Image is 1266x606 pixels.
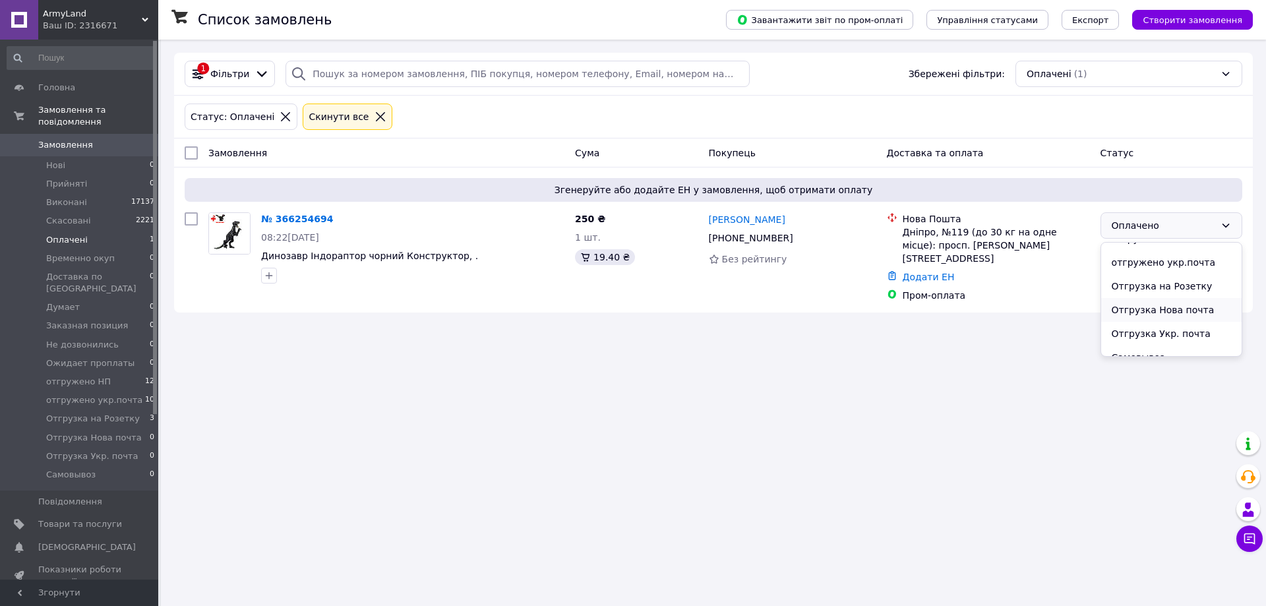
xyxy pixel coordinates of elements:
span: Повідомлення [38,496,102,508]
span: 0 [150,271,154,295]
span: 0 [150,178,154,190]
span: Отгрузка на Розетку [46,413,140,425]
span: Управління статусами [937,15,1038,25]
span: 0 [150,339,154,351]
span: 0 [150,320,154,332]
span: Статус [1100,148,1134,158]
li: Самовывоз [1101,346,1242,369]
span: Отгрузка Нова почта [46,432,142,444]
span: Покупець [709,148,756,158]
span: Виконані [46,197,87,208]
img: Фото товару [209,213,250,254]
span: 2221 [136,215,154,227]
button: Створити замовлення [1132,10,1253,30]
span: 17137 [131,197,154,208]
span: Нові [46,160,65,171]
button: Експорт [1062,10,1120,30]
span: 0 [150,253,154,264]
div: [PHONE_NUMBER] [706,229,796,247]
span: Завантажити звіт по пром-оплаті [737,14,903,26]
span: ArmyLand [43,8,142,20]
li: Отгрузка Нова почта [1101,298,1242,322]
button: Управління статусами [926,10,1048,30]
span: Замовлення [208,148,267,158]
span: Головна [38,82,75,94]
span: отгружено укр.почта [46,394,142,406]
div: 19.40 ₴ [575,249,635,265]
span: 10 [145,394,154,406]
span: Замовлення та повідомлення [38,104,158,128]
span: отгружено НП [46,376,111,388]
input: Пошук [7,46,156,70]
span: 250 ₴ [575,214,605,224]
span: 1 [150,234,154,246]
div: Статус: Оплачені [188,109,277,124]
span: Замовлення [38,139,93,151]
span: (1) [1074,69,1087,79]
span: Збережені фільтри: [909,67,1005,80]
span: Прийняті [46,178,87,190]
li: Отгрузка Укр. почта [1101,322,1242,346]
span: 1 шт. [575,232,601,243]
span: 08:22[DATE] [261,232,319,243]
div: Ваш ID: 2316671 [43,20,158,32]
span: Оплачені [46,234,88,246]
span: Згенеруйте або додайте ЕН у замовлення, щоб отримати оплату [190,183,1237,197]
div: Cкинути все [306,109,371,124]
li: Отгрузка на Розетку [1101,274,1242,298]
span: 0 [150,450,154,462]
a: [PERSON_NAME] [709,213,785,226]
span: 0 [150,160,154,171]
span: 12 [145,376,154,388]
span: 0 [150,469,154,481]
input: Пошук за номером замовлення, ПІБ покупця, номером телефону, Email, номером накладної [286,61,750,87]
span: Доставка та оплата [887,148,984,158]
span: Створити замовлення [1143,15,1242,25]
span: 0 [150,432,154,444]
span: Временно окуп [46,253,115,264]
button: Чат з покупцем [1236,526,1263,552]
button: Завантажити звіт по пром-оплаті [726,10,913,30]
a: Фото товару [208,212,251,255]
span: Експорт [1072,15,1109,25]
span: Думает [46,301,80,313]
span: Самовывоз [46,469,96,481]
span: Заказная позиция [46,320,128,332]
span: Показники роботи компанії [38,564,122,588]
span: Фільтри [210,67,249,80]
div: Дніпро, №119 (до 30 кг на одне місце): просп. [PERSON_NAME][STREET_ADDRESS] [903,226,1090,265]
span: Не дозвонились [46,339,119,351]
div: Оплачено [1112,218,1215,233]
span: Товари та послуги [38,518,122,530]
a: Створити замовлення [1119,14,1253,24]
a: Додати ЕН [903,272,955,282]
span: Без рейтингу [722,254,787,264]
span: Скасовані [46,215,91,227]
a: Динозавр Індораптор чорний Конструктор, . [261,251,478,261]
div: Пром-оплата [903,289,1090,302]
span: 3 [150,413,154,425]
span: Оплачені [1027,67,1071,80]
span: [DEMOGRAPHIC_DATA] [38,541,136,553]
span: Доставка по [GEOGRAPHIC_DATA] [46,271,150,295]
span: Отгрузка Укр. почта [46,450,138,462]
a: № 366254694 [261,214,333,224]
span: Cума [575,148,599,158]
h1: Список замовлень [198,12,332,28]
span: 0 [150,357,154,369]
span: Ожидает проплаты [46,357,135,369]
div: Нова Пошта [903,212,1090,226]
span: 0 [150,301,154,313]
li: отгружено укр.почта [1101,251,1242,274]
